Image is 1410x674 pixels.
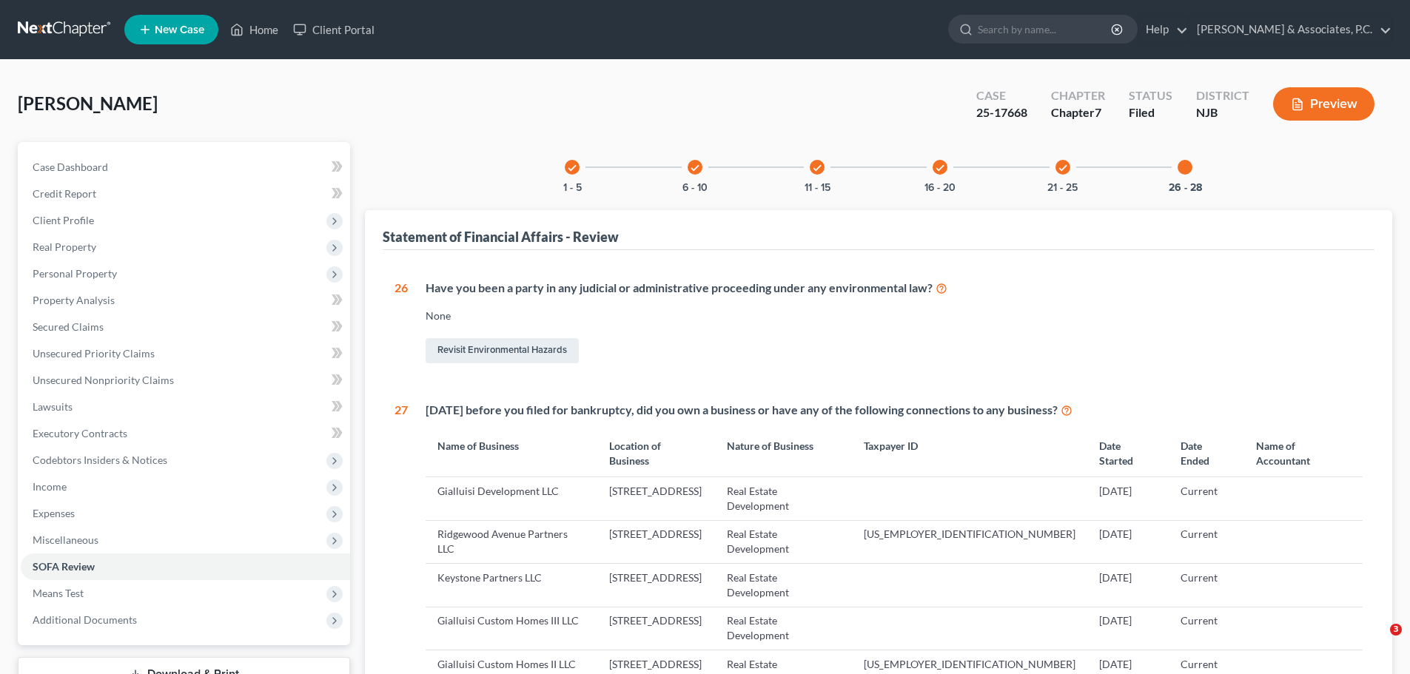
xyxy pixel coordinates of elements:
a: Revisit Environmental Hazards [426,338,579,363]
span: Income [33,480,67,493]
div: NJB [1196,104,1249,121]
i: check [690,163,700,173]
td: Current [1169,477,1245,520]
button: 21 - 25 [1047,183,1078,193]
div: None [426,309,1363,323]
div: 26 [395,280,408,366]
div: 25-17668 [976,104,1027,121]
td: [DATE] [1087,477,1168,520]
div: Chapter [1051,104,1105,121]
div: Status [1129,87,1172,104]
span: Real Property [33,240,96,253]
button: 11 - 15 [805,183,830,193]
td: Real Estate Development [715,607,853,650]
td: Real Estate Development [715,564,853,607]
div: Have you been a party in any judicial or administrative proceeding under any environmental law? [426,280,1363,297]
span: Lawsuits [33,400,73,413]
span: Executory Contracts [33,427,127,439]
a: Property Analysis [21,287,350,314]
td: [STREET_ADDRESS] [597,520,715,563]
span: Case Dashboard [33,161,108,173]
span: Credit Report [33,187,96,200]
span: Unsecured Priority Claims [33,347,155,360]
i: check [812,163,822,173]
button: 1 - 5 [563,183,582,193]
th: Name of Accountant [1244,430,1363,476]
span: Personal Property [33,267,117,280]
td: [STREET_ADDRESS] [597,477,715,520]
th: Date Ended [1169,430,1245,476]
i: check [1058,163,1068,173]
span: 3 [1390,624,1402,636]
td: Current [1169,607,1245,650]
td: Current [1169,520,1245,563]
td: Real Estate Development [715,520,853,563]
span: Codebtors Insiders & Notices [33,454,167,466]
span: Property Analysis [33,294,115,306]
span: Unsecured Nonpriority Claims [33,374,174,386]
a: Client Portal [286,16,382,43]
span: Means Test [33,587,84,599]
th: Date Started [1087,430,1168,476]
th: Location of Business [597,430,715,476]
span: SOFA Review [33,560,95,573]
i: check [567,163,577,173]
td: Ridgewood Avenue Partners LLC [426,520,597,563]
div: District [1196,87,1249,104]
td: Current [1169,564,1245,607]
td: [STREET_ADDRESS] [597,564,715,607]
i: check [935,163,945,173]
span: New Case [155,24,204,36]
div: Case [976,87,1027,104]
span: Client Profile [33,214,94,226]
span: Secured Claims [33,320,104,333]
td: [STREET_ADDRESS] [597,607,715,650]
a: SOFA Review [21,553,350,580]
th: Name of Business [426,430,597,476]
a: Executory Contracts [21,420,350,447]
th: Nature of Business [715,430,853,476]
a: Home [223,16,286,43]
span: Miscellaneous [33,533,98,546]
span: 7 [1095,105,1101,119]
div: Statement of Financial Affairs - Review [383,228,619,246]
td: [DATE] [1087,607,1168,650]
span: [PERSON_NAME] [18,92,158,114]
span: Expenses [33,507,75,519]
a: Credit Report [21,181,350,207]
input: Search by name... [978,16,1113,43]
td: [US_EMPLOYER_IDENTIFICATION_NUMBER] [852,520,1087,563]
td: Gialluisi Custom Homes III LLC [426,607,597,650]
a: Lawsuits [21,394,350,420]
td: Real Estate Development [715,477,853,520]
span: Additional Documents [33,613,137,626]
button: 16 - 20 [924,183,956,193]
td: Gialluisi Development LLC [426,477,597,520]
div: Filed [1129,104,1172,121]
a: Case Dashboard [21,154,350,181]
th: Taxpayer ID [852,430,1087,476]
div: Chapter [1051,87,1105,104]
td: [DATE] [1087,564,1168,607]
td: [DATE] [1087,520,1168,563]
a: Unsecured Priority Claims [21,340,350,367]
a: Secured Claims [21,314,350,340]
div: [DATE] before you filed for bankruptcy, did you own a business or have any of the following conne... [426,402,1363,419]
td: Keystone Partners LLC [426,564,597,607]
button: 26 - 28 [1169,183,1202,193]
button: Preview [1273,87,1374,121]
iframe: Intercom live chat [1360,624,1395,659]
button: 6 - 10 [682,183,708,193]
a: [PERSON_NAME] & Associates, P.C. [1189,16,1391,43]
a: Help [1138,16,1188,43]
a: Unsecured Nonpriority Claims [21,367,350,394]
